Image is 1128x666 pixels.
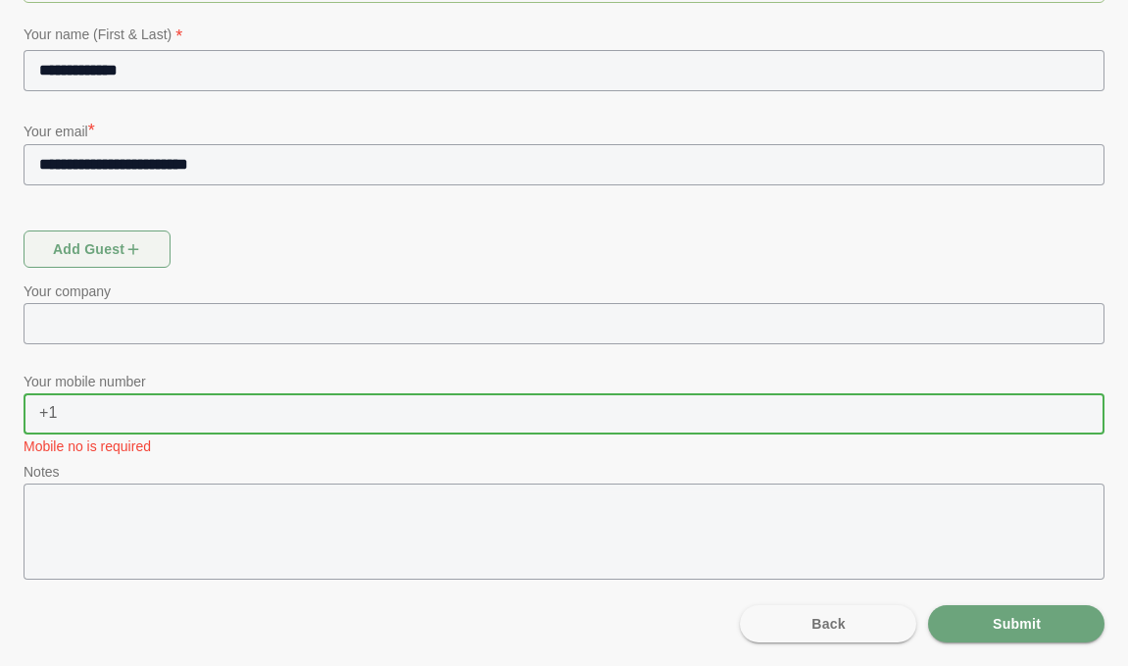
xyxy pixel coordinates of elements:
[52,231,143,268] span: Add guest
[24,370,1104,393] p: Your mobile number
[24,393,58,433] span: +1
[24,436,1104,456] p: Mobile no is required
[992,605,1041,642] span: Submit
[928,605,1104,642] button: Submit
[740,605,916,642] button: Back
[24,231,171,268] button: Add guest
[810,605,846,642] span: Back
[24,460,1104,484] p: Notes
[24,23,1104,50] p: Your name (First & Last)
[24,280,1104,303] p: Your company
[24,117,1104,144] p: Your email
